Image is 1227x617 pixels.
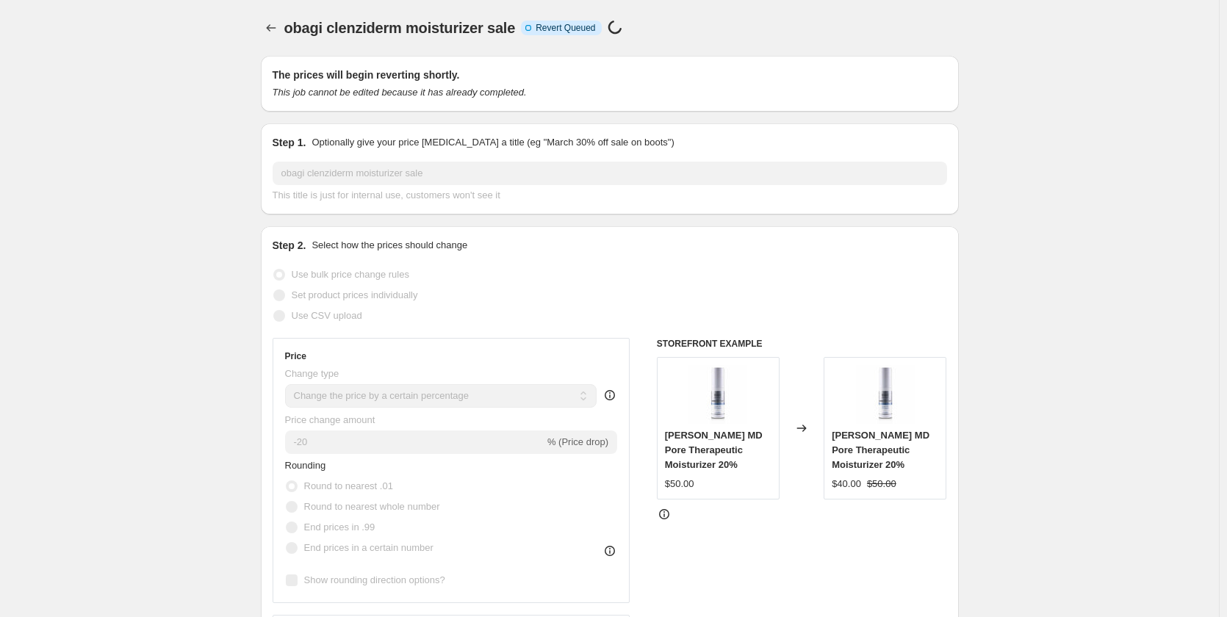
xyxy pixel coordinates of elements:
[304,574,445,585] span: Show rounding direction options?
[665,477,694,491] div: $50.00
[832,477,861,491] div: $40.00
[273,162,947,185] input: 30% off holiday sale
[867,477,896,491] strike: $50.00
[688,365,747,424] img: Clenziderm-Moisturizer_80x.jpg
[285,430,544,454] input: -15
[273,87,527,98] i: This job cannot be edited because it has already completed.
[536,22,595,34] span: Revert Queued
[292,269,409,280] span: Use bulk price change rules
[273,190,500,201] span: This title is just for internal use, customers won't see it
[285,368,339,379] span: Change type
[665,430,763,470] span: [PERSON_NAME] MD Pore Therapeutic Moisturizer 20%
[602,388,617,403] div: help
[832,430,929,470] span: [PERSON_NAME] MD Pore Therapeutic Moisturizer 20%
[304,522,375,533] span: End prices in .99
[273,135,306,150] h2: Step 1.
[657,338,947,350] h6: STOREFRONT EXAMPLE
[304,480,393,491] span: Round to nearest .01
[547,436,608,447] span: % (Price drop)
[856,365,915,424] img: Clenziderm-Moisturizer_80x.jpg
[292,310,362,321] span: Use CSV upload
[285,414,375,425] span: Price change amount
[304,542,433,553] span: End prices in a certain number
[261,18,281,38] button: Price change jobs
[292,289,418,300] span: Set product prices individually
[273,238,306,253] h2: Step 2.
[312,135,674,150] p: Optionally give your price [MEDICAL_DATA] a title (eg "March 30% off sale on boots")
[284,20,516,36] span: obagi clenziderm moisturizer sale
[285,350,306,362] h3: Price
[304,501,440,512] span: Round to nearest whole number
[285,460,326,471] span: Rounding
[273,68,947,82] h2: The prices will begin reverting shortly.
[312,238,467,253] p: Select how the prices should change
